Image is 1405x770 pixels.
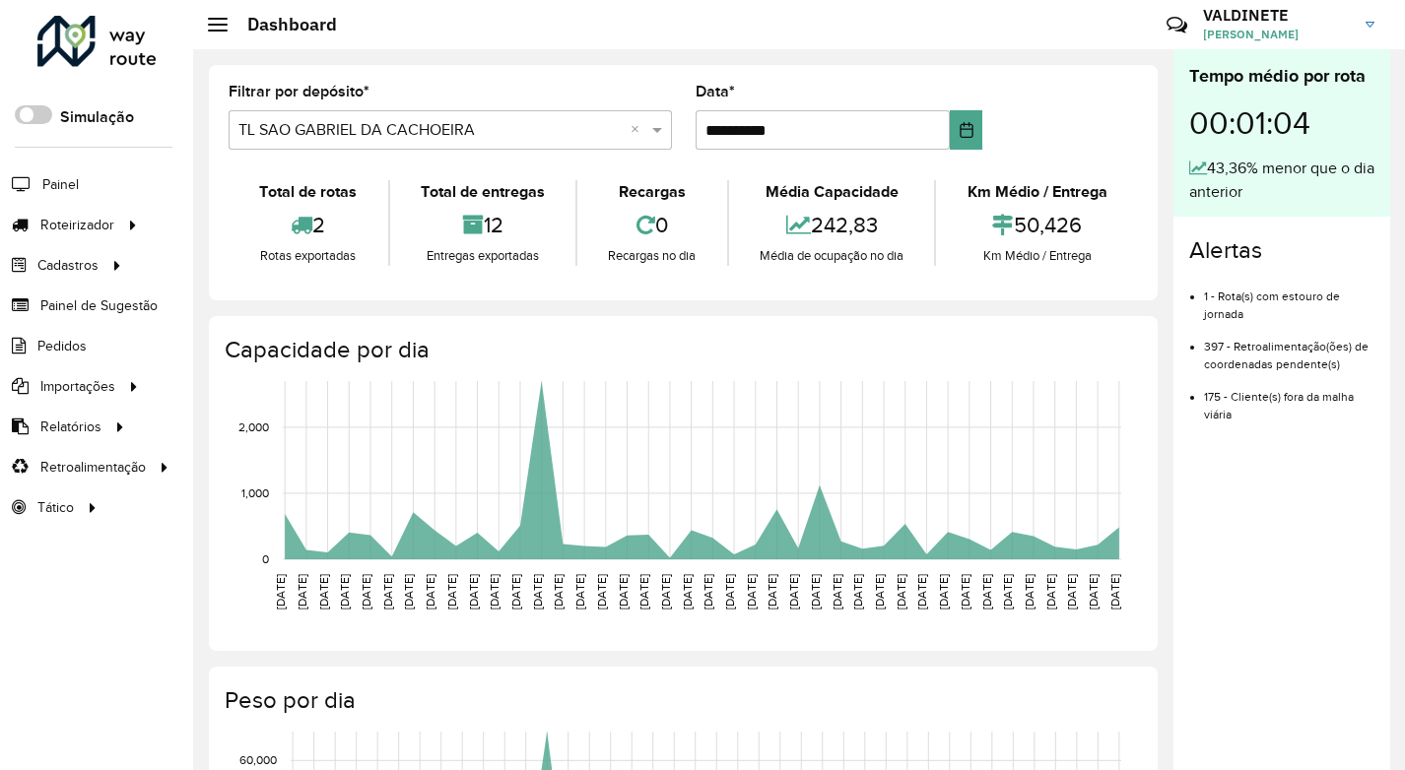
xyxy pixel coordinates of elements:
[1189,236,1374,265] h4: Alertas
[42,174,79,195] span: Painel
[702,574,714,610] text: [DATE]
[40,376,115,397] span: Importações
[1189,157,1374,204] div: 43,36% menor que o dia anterior
[317,574,330,610] text: [DATE]
[631,118,647,142] span: Clear all
[274,574,287,610] text: [DATE]
[395,204,571,246] div: 12
[696,80,735,103] label: Data
[488,574,501,610] text: [DATE]
[1001,574,1014,610] text: [DATE]
[40,295,158,316] span: Painel de Sugestão
[60,105,134,129] label: Simulação
[1204,323,1374,373] li: 397 - Retroalimentação(ões) de coordenadas pendente(s)
[395,180,571,204] div: Total de entregas
[895,574,907,610] text: [DATE]
[937,574,950,610] text: [DATE]
[1189,90,1374,157] div: 00:01:04
[238,420,269,433] text: 2,000
[941,180,1133,204] div: Km Médio / Entrega
[659,574,672,610] text: [DATE]
[37,255,99,276] span: Cadastros
[37,497,74,518] span: Tático
[225,686,1138,715] h4: Peso por dia
[338,574,351,610] text: [DATE]
[531,574,544,610] text: [DATE]
[582,180,722,204] div: Recargas
[809,574,822,610] text: [DATE]
[1204,273,1374,323] li: 1 - Rota(s) com estouro de jornada
[229,80,369,103] label: Filtrar por depósito
[228,14,337,35] h2: Dashboard
[915,574,928,610] text: [DATE]
[941,246,1133,266] div: Km Médio / Entrega
[381,574,394,610] text: [DATE]
[40,417,101,437] span: Relatórios
[1065,574,1078,610] text: [DATE]
[851,574,864,610] text: [DATE]
[241,486,269,499] text: 1,000
[262,552,269,565] text: 0
[766,574,778,610] text: [DATE]
[296,574,308,610] text: [DATE]
[831,574,843,610] text: [DATE]
[745,574,758,610] text: [DATE]
[582,246,722,266] div: Recargas no dia
[40,457,146,478] span: Retroalimentação
[950,110,982,150] button: Choose Date
[734,180,930,204] div: Média Capacidade
[582,204,722,246] div: 0
[225,336,1138,364] h4: Capacidade por dia
[395,246,571,266] div: Entregas exportadas
[787,574,800,610] text: [DATE]
[595,574,608,610] text: [DATE]
[424,574,436,610] text: [DATE]
[552,574,565,610] text: [DATE]
[734,246,930,266] div: Média de ocupação no dia
[509,574,522,610] text: [DATE]
[941,204,1133,246] div: 50,426
[1044,574,1057,610] text: [DATE]
[360,574,372,610] text: [DATE]
[37,336,87,356] span: Pedidos
[1203,26,1351,43] span: [PERSON_NAME]
[573,574,586,610] text: [DATE]
[1023,574,1036,610] text: [DATE]
[402,574,415,610] text: [DATE]
[980,574,993,610] text: [DATE]
[723,574,736,610] text: [DATE]
[239,753,277,766] text: 60,000
[734,204,930,246] div: 242,83
[1189,63,1374,90] div: Tempo médio por rota
[234,204,383,246] div: 2
[234,180,383,204] div: Total de rotas
[873,574,886,610] text: [DATE]
[637,574,650,610] text: [DATE]
[1087,574,1100,610] text: [DATE]
[1108,574,1121,610] text: [DATE]
[617,574,630,610] text: [DATE]
[467,574,480,610] text: [DATE]
[234,246,383,266] div: Rotas exportadas
[1203,6,1351,25] h3: VALDINETE
[959,574,971,610] text: [DATE]
[40,215,114,235] span: Roteirizador
[1156,4,1198,46] a: Contato Rápido
[681,574,694,610] text: [DATE]
[445,574,458,610] text: [DATE]
[1204,373,1374,423] li: 175 - Cliente(s) fora da malha viária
